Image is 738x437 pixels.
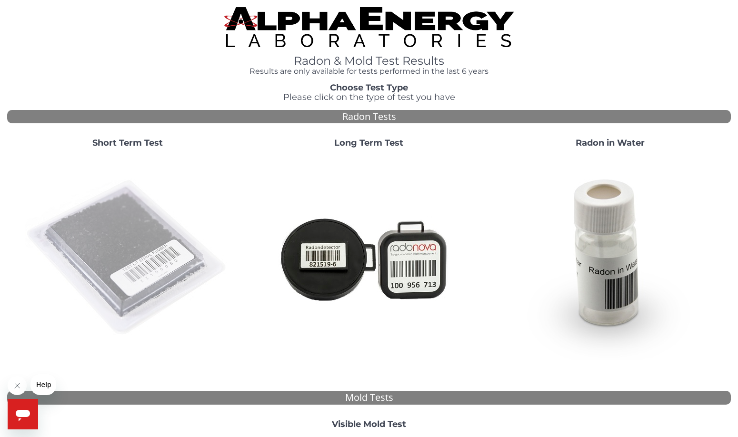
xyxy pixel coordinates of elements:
[334,138,403,148] strong: Long Term Test
[7,391,731,405] div: Mold Tests
[332,419,406,429] strong: Visible Mold Test
[267,156,471,360] img: Radtrak2vsRadtrak3.jpg
[330,82,408,93] strong: Choose Test Type
[8,376,27,395] iframe: Close message
[224,7,514,47] img: TightCrop.jpg
[25,156,230,360] img: ShortTerm.jpg
[508,156,713,360] img: RadoninWater.jpg
[92,138,163,148] strong: Short Term Test
[224,55,514,67] h1: Radon & Mold Test Results
[30,374,56,395] iframe: Message from company
[8,399,38,429] iframe: Button to launch messaging window
[7,110,731,124] div: Radon Tests
[283,92,455,102] span: Please click on the type of test you have
[576,138,645,148] strong: Radon in Water
[224,67,514,76] h4: Results are only available for tests performed in the last 6 years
